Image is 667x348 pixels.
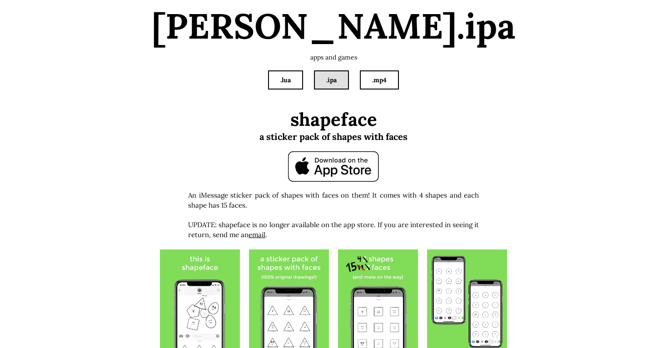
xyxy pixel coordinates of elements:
p: apps and games [184,53,483,62]
p: An iMessage sticker pack of shapes with faces on them! It comes with 4 shapes and each shape has ... [188,190,479,211]
img: app_store_icon_big.png [288,151,379,182]
a: [PERSON_NAME].ipa [152,4,515,48]
a: .ipa [315,71,348,89]
h3: a sticker pack of shapes with faces [152,131,515,142]
a: email [249,230,265,239]
p: UPDATE: shapeface is no longer available on the app store. If you are interested in seeing it ret... [188,220,479,240]
h2: shapeface [152,108,515,131]
a: .mp4 [361,71,398,89]
a: .lua [269,71,302,89]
